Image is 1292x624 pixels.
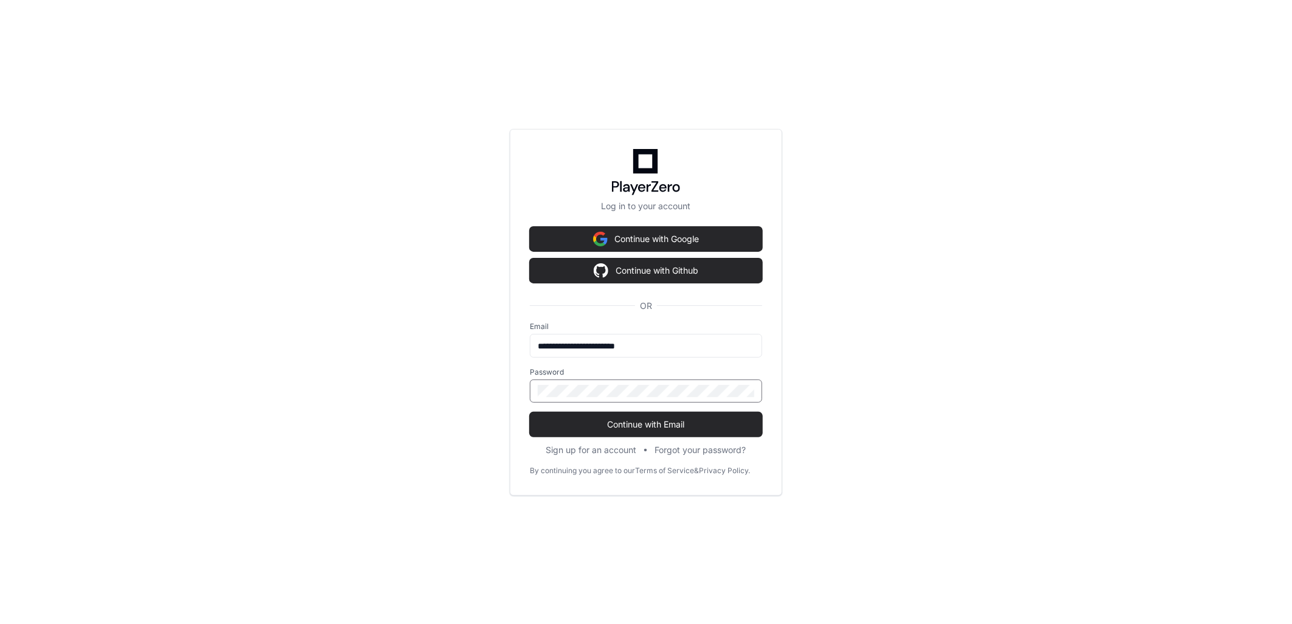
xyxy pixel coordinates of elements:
[694,466,699,476] div: &
[655,444,746,456] button: Forgot your password?
[593,227,608,251] img: Sign in with google
[594,258,608,283] img: Sign in with google
[530,367,762,377] label: Password
[635,300,657,312] span: OR
[699,466,750,476] a: Privacy Policy.
[530,322,762,331] label: Email
[530,200,762,212] p: Log in to your account
[635,466,694,476] a: Terms of Service
[530,418,762,431] span: Continue with Email
[530,412,762,437] button: Continue with Email
[546,444,637,456] button: Sign up for an account
[530,466,635,476] div: By continuing you agree to our
[530,227,762,251] button: Continue with Google
[530,258,762,283] button: Continue with Github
